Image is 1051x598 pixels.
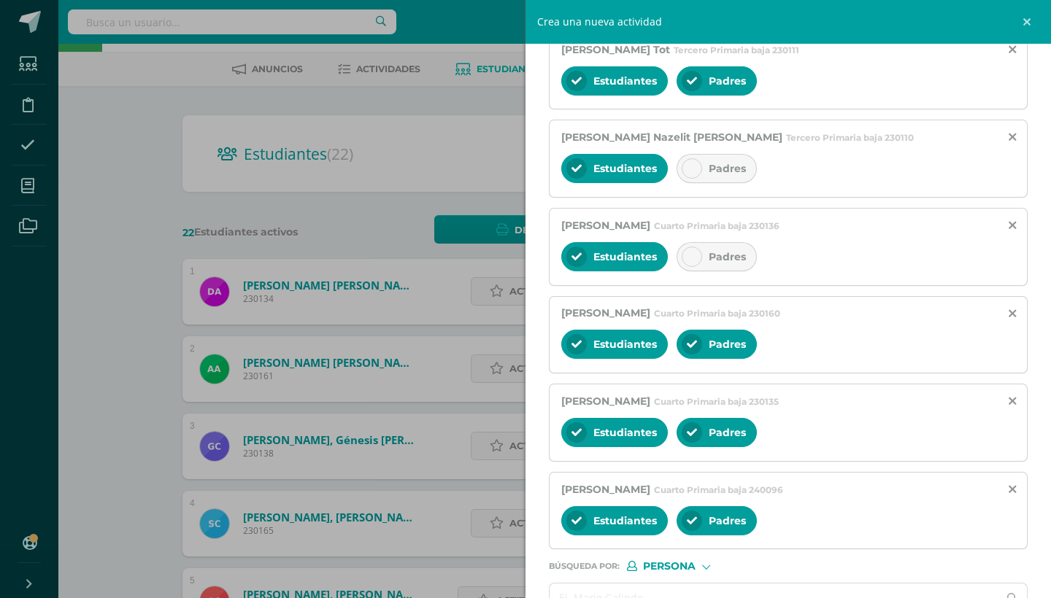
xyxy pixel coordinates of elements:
span: [PERSON_NAME] Tot [561,43,670,56]
span: [PERSON_NAME] [561,395,650,408]
div: [object Object] [627,561,736,571]
span: [PERSON_NAME] [561,219,650,232]
span: Padres [709,250,746,263]
span: Padres [709,74,746,88]
span: Estudiantes [593,338,657,351]
span: Padres [709,338,746,351]
span: Cuarto Primaria baja 230135 [654,396,779,407]
span: Padres [709,162,746,175]
span: Estudiantes [593,250,657,263]
span: Padres [709,514,746,527]
span: Estudiantes [593,426,657,439]
span: [PERSON_NAME] [561,483,650,496]
span: Cuarto Primaria baja 240096 [654,484,783,495]
span: [PERSON_NAME] Nazelit [PERSON_NAME] [561,131,782,144]
span: Búsqueda por : [549,562,620,570]
span: [PERSON_NAME] [561,306,650,319]
span: Estudiantes [593,162,657,175]
span: Cuarto Primaria baja 230160 [654,308,780,319]
span: Estudiantes [593,74,657,88]
span: Persona [643,562,696,570]
span: Estudiantes [593,514,657,527]
span: Tercero Primaria baja 230110 [786,132,914,143]
span: Padres [709,426,746,439]
span: Tercero Primaria baja 230111 [674,44,799,55]
span: Cuarto Primaria baja 230136 [654,220,779,231]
